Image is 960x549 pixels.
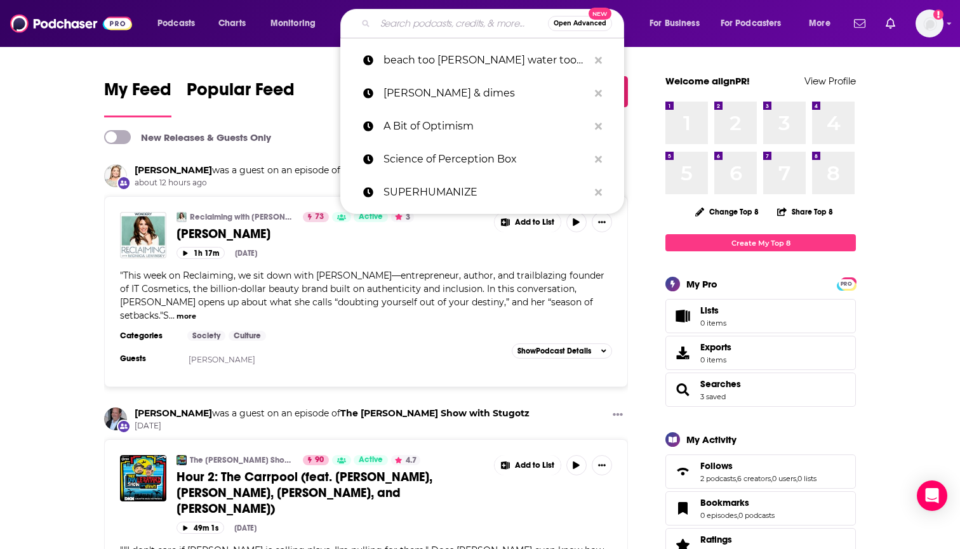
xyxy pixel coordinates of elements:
a: 3 saved [700,392,726,401]
img: User Profile [916,10,943,37]
span: Popular Feed [187,79,295,108]
h3: was a guest on an episode of [135,164,497,176]
a: 0 episodes [700,511,737,520]
span: Logged in as alignPR [916,10,943,37]
span: Bookmarks [700,497,749,508]
button: 3 [391,212,414,222]
a: 90 [303,455,329,465]
a: Brian Baumgartner [135,407,212,419]
a: Reclaiming with [PERSON_NAME] [190,212,295,222]
img: The Dan Le Batard Show with Stugotz [177,455,187,465]
a: PRO [839,279,854,288]
h3: Guests [120,354,177,364]
span: 73 [315,211,324,223]
div: [DATE] [235,249,257,258]
a: Hour 2: The Carrpool (feat. [PERSON_NAME], [PERSON_NAME], [PERSON_NAME], and [PERSON_NAME]) [177,469,485,517]
span: Active [359,211,383,223]
a: New Releases & Guests Only [104,130,271,144]
span: Searches [700,378,741,390]
p: SUPERHUMANIZE [383,176,589,209]
button: more [177,311,196,322]
span: Lists [670,307,695,325]
span: Lists [700,305,719,316]
a: Welcome alignPR! [665,75,750,87]
span: Monitoring [270,15,316,32]
span: Open Advanced [554,20,606,27]
button: 4.7 [391,455,420,465]
span: Exports [700,341,731,353]
span: 90 [315,454,324,466]
a: My Feed [104,79,171,117]
button: Show More Button [592,455,612,475]
h3: Categories [120,331,177,341]
span: Add to List [515,218,554,227]
button: Show More Button [495,455,561,475]
a: Follows [700,460,817,472]
img: Podchaser - Follow, Share and Rate Podcasts [10,11,132,36]
div: [DATE] [234,524,257,532]
a: Science of Perception Box [340,143,624,176]
img: Jaime Kern Lima [120,212,166,258]
span: This week on Reclaiming, we sit down with [PERSON_NAME]—entrepreneur, author, and trailblazing fo... [120,270,604,321]
button: Show profile menu [916,10,943,37]
input: Search podcasts, credits, & more... [375,13,548,34]
span: ... [169,310,175,321]
span: Show Podcast Details [517,347,591,355]
span: [PERSON_NAME] [177,226,270,242]
h3: was a guest on an episode of [135,407,530,420]
span: Exports [670,344,695,362]
a: Follows [670,463,695,480]
a: Bookmarks [670,499,695,517]
a: [PERSON_NAME] [177,226,485,242]
a: Show notifications dropdown [881,13,900,34]
p: Science of Perception Box [383,143,589,176]
a: Society [187,331,225,341]
a: Active [354,455,388,465]
a: SUPERHUMANIZE [340,176,624,209]
a: Culture [229,331,266,341]
span: Lists [700,305,726,316]
a: Create My Top 8 [665,234,856,251]
svg: Add a profile image [933,10,943,20]
button: open menu [712,13,800,34]
div: Search podcasts, credits, & more... [352,9,636,38]
span: Add to List [515,461,554,470]
div: My Pro [686,278,717,290]
p: A Bit of Optimism [383,110,589,143]
span: For Business [650,15,700,32]
a: Active [354,212,388,222]
span: New [589,8,611,20]
a: Show notifications dropdown [849,13,870,34]
a: View Profile [804,75,856,87]
a: 73 [303,212,329,222]
span: Hour 2: The Carrpool (feat. [PERSON_NAME], [PERSON_NAME], [PERSON_NAME], and [PERSON_NAME]) [177,469,432,517]
a: [PERSON_NAME] & dimes [340,77,624,110]
a: 0 users [772,474,796,483]
a: Ratings [700,534,775,545]
p: beach too sandy water too wet [383,44,589,77]
span: , [796,474,797,483]
a: Lists [665,299,856,333]
img: Jamie Kern Lima [104,164,127,187]
span: PRO [839,279,854,289]
a: 6 creators [737,474,771,483]
button: open menu [641,13,716,34]
a: beach too [PERSON_NAME] water too wet [340,44,624,77]
div: New Appearance [117,176,131,190]
img: Brian Baumgartner [104,407,127,430]
span: " [120,270,604,321]
span: Podcasts [157,15,195,32]
button: Show More Button [592,212,612,232]
img: Reclaiming with Monica Lewinsky [177,212,187,222]
span: [DATE] [135,421,530,432]
p: meikles & dimes [383,77,589,110]
a: Hour 2: The Carrpool (feat. Brian Baumgartner, Cooper Manning, Kenny Mayne, and Jessica Smetana) [120,455,166,501]
a: 0 podcasts [738,511,775,520]
a: Exports [665,336,856,370]
a: Popular Feed [187,79,295,117]
button: 1h 17m [177,247,225,259]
